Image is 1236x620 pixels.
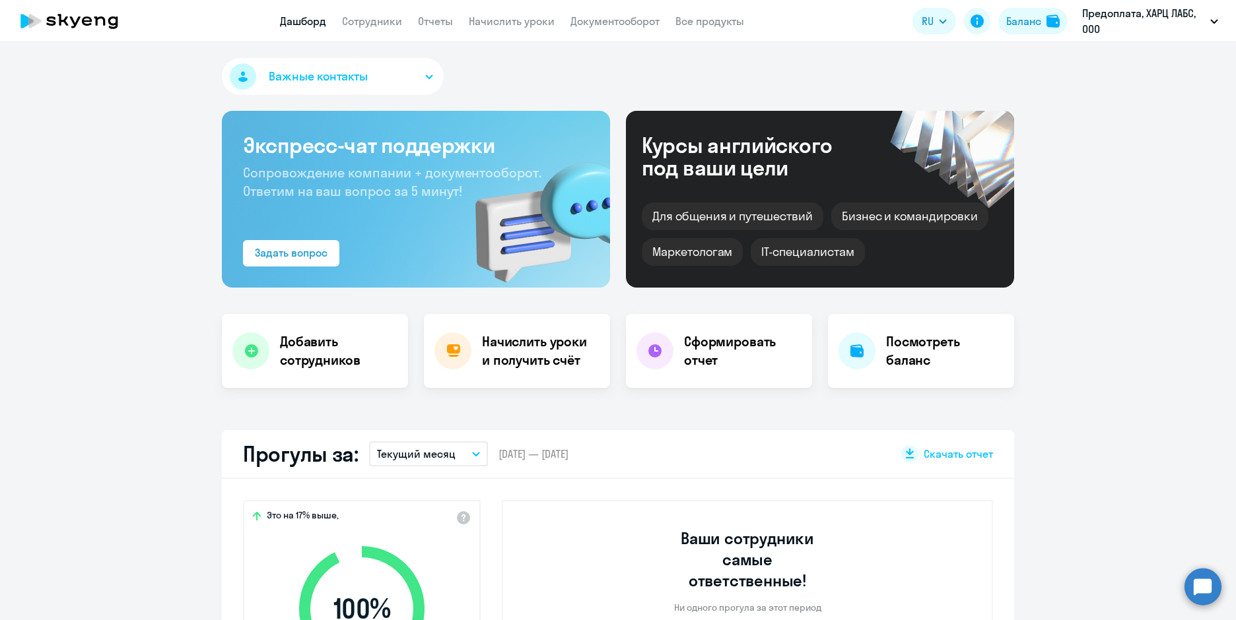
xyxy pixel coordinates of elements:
button: Текущий месяц [369,441,488,466]
img: balance [1047,15,1060,28]
a: Начислить уроки [469,15,555,28]
div: Бизнес и командировки [831,202,988,230]
button: RU [912,8,956,34]
p: Текущий месяц [377,446,456,462]
h3: Экспресс-чат поддержки [243,132,589,158]
span: RU [922,13,934,29]
div: Задать вопрос [255,245,327,261]
div: Курсы английского под ваши цели [642,134,868,179]
span: [DATE] — [DATE] [498,447,568,461]
button: Задать вопрос [243,240,339,266]
a: Отчеты [418,15,453,28]
h4: Сформировать отчет [684,332,802,369]
button: Важные контакты [222,58,444,95]
div: Баланс [1006,13,1041,29]
h4: Начислить уроки и получить счёт [482,332,597,369]
h4: Посмотреть баланс [886,332,1004,369]
h3: Ваши сотрудники самые ответственные! [663,528,833,591]
a: Все продукты [675,15,744,28]
button: Балансbalance [998,8,1068,34]
img: bg-img [456,139,610,288]
span: Это на 17% выше, [267,509,339,525]
div: Маркетологам [642,238,743,266]
p: Предоплата, ХАРЦ ЛАБС, ООО [1082,5,1205,37]
span: Скачать отчет [924,447,993,461]
h2: Прогулы за: [243,441,359,467]
span: Важные контакты [269,68,368,85]
div: IT-специалистам [751,238,864,266]
p: Ни одного прогула за этот период [674,602,821,613]
button: Предоплата, ХАРЦ ЛАБС, ООО [1076,5,1225,37]
a: Документооборот [570,15,660,28]
h4: Добавить сотрудников [280,332,397,369]
span: Сопровождение компании + документооборот. Ответим на ваш вопрос за 5 минут! [243,164,541,199]
a: Сотрудники [342,15,402,28]
div: Для общения и путешествий [642,202,823,230]
a: Дашборд [280,15,326,28]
